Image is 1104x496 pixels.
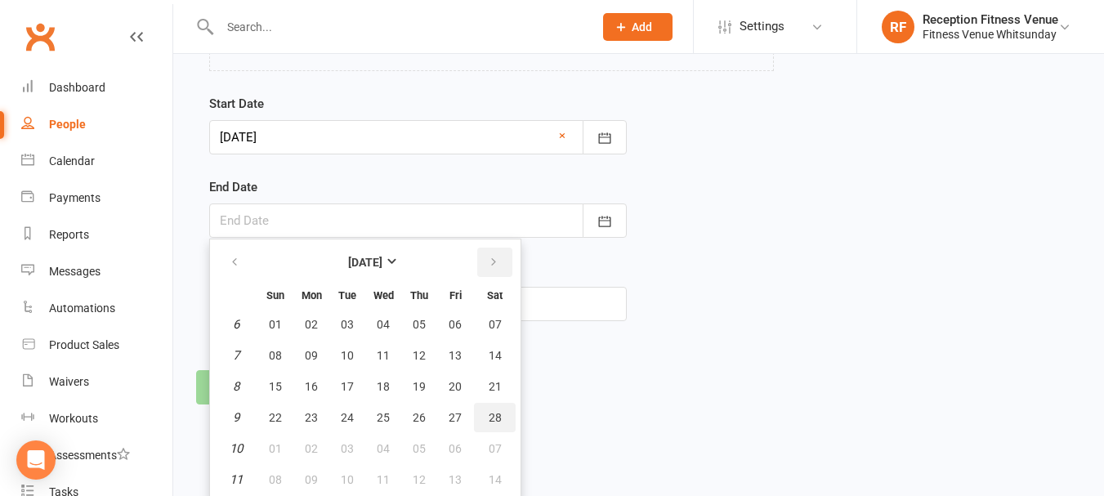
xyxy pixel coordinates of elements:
[21,69,172,106] a: Dashboard
[341,380,354,393] span: 17
[438,341,472,370] button: 13
[330,465,364,494] button: 10
[305,318,318,331] span: 02
[413,411,426,424] span: 26
[413,442,426,455] span: 05
[49,154,95,168] div: Calendar
[330,310,364,339] button: 03
[366,434,400,463] button: 04
[410,289,428,302] small: Thursday
[49,449,130,462] div: Assessments
[474,403,516,432] button: 28
[449,318,462,331] span: 06
[366,465,400,494] button: 11
[438,465,472,494] button: 13
[21,143,172,180] a: Calendar
[449,349,462,362] span: 13
[366,341,400,370] button: 11
[330,341,364,370] button: 10
[348,256,382,269] strong: [DATE]
[377,442,390,455] span: 04
[474,372,516,401] button: 21
[21,290,172,327] a: Automations
[49,412,98,425] div: Workouts
[377,318,390,331] span: 04
[294,465,329,494] button: 09
[373,289,394,302] small: Wednesday
[49,118,86,131] div: People
[294,434,329,463] button: 02
[330,372,364,401] button: 17
[21,217,172,253] a: Reports
[402,372,436,401] button: 19
[438,403,472,432] button: 27
[49,228,89,241] div: Reports
[366,372,400,401] button: 18
[402,465,436,494] button: 12
[489,318,502,331] span: 07
[269,473,282,486] span: 08
[438,372,472,401] button: 20
[269,349,282,362] span: 08
[258,434,293,463] button: 01
[269,380,282,393] span: 15
[21,327,172,364] a: Product Sales
[215,16,582,38] input: Search...
[302,289,322,302] small: Monday
[294,341,329,370] button: 09
[413,318,426,331] span: 05
[21,180,172,217] a: Payments
[49,338,119,351] div: Product Sales
[489,411,502,424] span: 28
[489,380,502,393] span: 21
[341,473,354,486] span: 10
[49,375,89,388] div: Waivers
[487,289,503,302] small: Saturday
[233,410,239,425] em: 9
[21,106,172,143] a: People
[923,12,1058,27] div: Reception Fitness Venue
[209,177,257,197] label: End Date
[438,434,472,463] button: 06
[49,81,105,94] div: Dashboard
[402,341,436,370] button: 12
[305,473,318,486] span: 09
[21,253,172,290] a: Messages
[740,8,784,45] span: Settings
[258,465,293,494] button: 08
[21,437,172,474] a: Assessments
[402,403,436,432] button: 26
[489,473,502,486] span: 14
[559,126,565,145] a: ×
[269,411,282,424] span: 22
[330,403,364,432] button: 24
[402,434,436,463] button: 05
[402,310,436,339] button: 05
[377,411,390,424] span: 25
[258,372,293,401] button: 15
[449,442,462,455] span: 06
[377,473,390,486] span: 11
[632,20,652,34] span: Add
[474,465,516,494] button: 14
[474,341,516,370] button: 14
[882,11,914,43] div: RF
[366,310,400,339] button: 04
[438,310,472,339] button: 06
[16,440,56,480] div: Open Intercom Messenger
[21,400,172,437] a: Workouts
[474,434,516,463] button: 07
[49,302,115,315] div: Automations
[305,349,318,362] span: 09
[269,442,282,455] span: 01
[209,94,264,114] label: Start Date
[21,364,172,400] a: Waivers
[258,403,293,432] button: 22
[294,310,329,339] button: 02
[269,318,282,331] span: 01
[266,289,284,302] small: Sunday
[294,403,329,432] button: 23
[341,349,354,362] span: 10
[413,380,426,393] span: 19
[413,349,426,362] span: 12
